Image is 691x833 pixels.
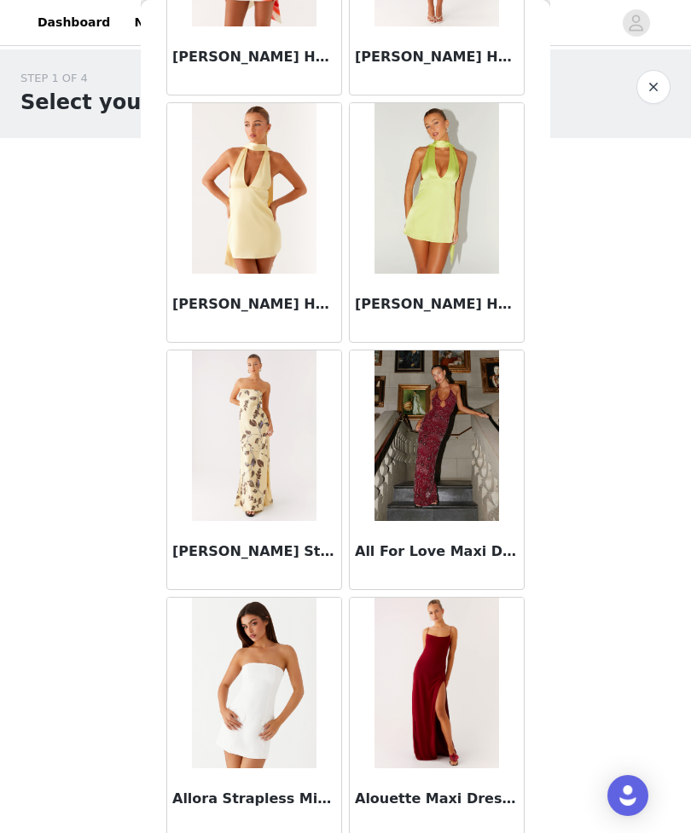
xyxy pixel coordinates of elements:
[27,3,120,42] a: Dashboard
[192,598,316,768] img: Allora Strapless Mini Dress - White
[192,350,316,521] img: Alisa Strapless Maxi Dress - Buttercream Bliss
[192,103,316,274] img: Alicia Satin Halter Mini Dress - Pastel Yellow
[355,789,519,809] h3: Alouette Maxi Dress - Burgundy
[172,47,336,67] h3: [PERSON_NAME] Halter Mini Dress - Mimosa Blossom
[628,9,644,37] div: avatar
[172,541,336,562] h3: [PERSON_NAME] Strapless Maxi Dress - Buttercream Bliss
[355,294,519,315] h3: [PERSON_NAME] Halter Mini Dress - [PERSON_NAME]
[172,294,336,315] h3: [PERSON_NAME] Halter Mini Dress - Pastel Yellow
[124,3,208,42] a: Networks
[20,87,236,118] h1: Select your styles!
[375,598,498,768] img: Alouette Maxi Dress - Burgundy
[375,103,498,274] img: Alicia Satin Halter Mini Dress - Sunny Lime
[375,350,498,521] img: All For Love Maxi Dress - Burgundy
[607,775,648,816] div: Open Intercom Messenger
[355,541,519,562] h3: All For Love Maxi Dress - Burgundy
[355,47,519,67] h3: [PERSON_NAME] Halter Mini Dress - Pale Blue
[20,70,236,87] div: STEP 1 OF 4
[172,789,336,809] h3: Allora Strapless Mini Dress - White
